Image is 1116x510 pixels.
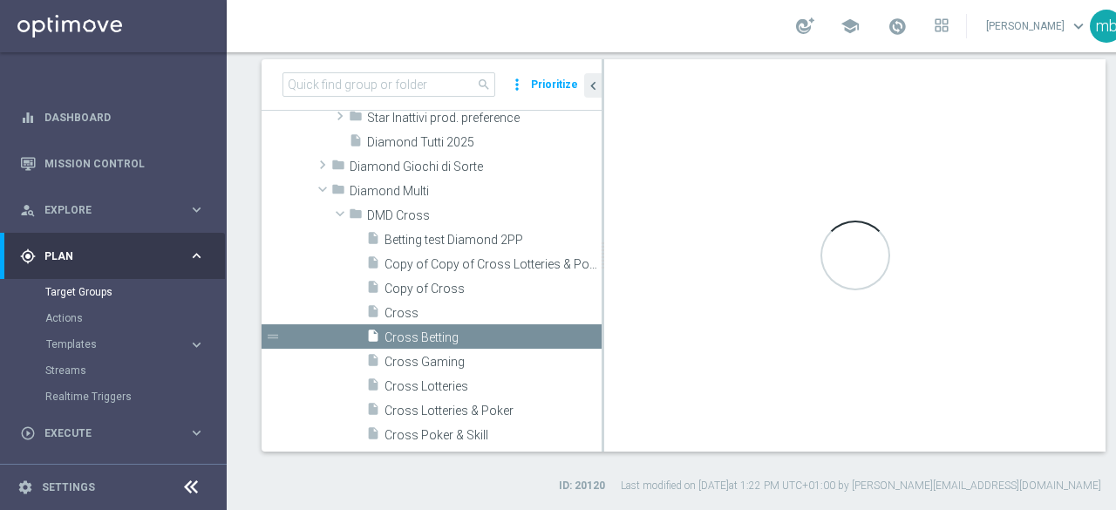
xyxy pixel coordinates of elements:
[20,202,188,218] div: Explore
[20,140,205,187] div: Mission Control
[350,160,602,174] span: Diamond Giochi di Sorte
[20,425,36,441] i: play_circle_outline
[366,280,380,300] i: insert_drive_file
[349,133,363,153] i: insert_drive_file
[367,111,602,126] span: Star Inattivi prod. preference
[188,425,205,441] i: keyboard_arrow_right
[366,329,380,349] i: insert_drive_file
[621,479,1101,493] label: Last modified on [DATE] at 1:22 PM UTC+01:00 by [PERSON_NAME][EMAIL_ADDRESS][DOMAIN_NAME]
[366,304,380,324] i: insert_drive_file
[45,279,225,305] div: Target Groups
[282,72,495,97] input: Quick find group or folder
[384,330,602,345] span: Cross Betting
[44,94,205,140] a: Dashboard
[45,337,206,351] button: Templates keyboard_arrow_right
[20,110,36,126] i: equalizer
[188,337,205,353] i: keyboard_arrow_right
[350,184,602,199] span: Diamond Multi
[384,428,602,443] span: Cross Poker &amp; Skill
[19,249,206,263] button: gps_fixed Plan keyboard_arrow_right
[19,111,206,125] button: equalizer Dashboard
[384,257,602,272] span: Copy of Copy of Cross Lotteries &amp; Poker
[366,426,380,446] i: insert_drive_file
[20,202,36,218] i: person_search
[528,73,581,97] button: Prioritize
[367,208,602,223] span: DMD Cross
[366,255,380,275] i: insert_drive_file
[384,379,602,394] span: Cross Lotteries
[44,428,188,439] span: Execute
[17,479,33,495] i: settings
[42,482,95,493] a: Settings
[45,311,181,325] a: Actions
[984,13,1090,39] a: [PERSON_NAME]keyboard_arrow_down
[367,135,602,150] span: Diamond Tutti 2025
[44,140,205,187] a: Mission Control
[366,402,380,422] i: insert_drive_file
[366,353,380,373] i: insert_drive_file
[331,158,345,178] i: folder
[477,78,491,92] span: search
[188,248,205,264] i: keyboard_arrow_right
[46,339,188,350] div: Templates
[45,357,225,384] div: Streams
[331,182,345,202] i: folder
[45,384,225,410] div: Realtime Triggers
[45,331,225,357] div: Templates
[349,207,363,227] i: folder
[384,282,602,296] span: Copy of Cross
[188,201,205,218] i: keyboard_arrow_right
[45,305,225,331] div: Actions
[559,479,605,493] label: ID: 20120
[45,285,181,299] a: Target Groups
[20,425,188,441] div: Execute
[1069,17,1088,36] span: keyboard_arrow_down
[20,248,188,264] div: Plan
[46,339,171,350] span: Templates
[366,377,380,398] i: insert_drive_file
[44,251,188,262] span: Plan
[45,390,181,404] a: Realtime Triggers
[20,94,205,140] div: Dashboard
[19,426,206,440] button: play_circle_outline Execute keyboard_arrow_right
[45,364,181,377] a: Streams
[19,157,206,171] button: Mission Control
[20,248,36,264] i: gps_fixed
[19,203,206,217] button: person_search Explore keyboard_arrow_right
[384,306,602,321] span: Cross
[840,17,860,36] span: school
[584,73,602,98] button: chevron_left
[585,78,602,94] i: chevron_left
[366,231,380,251] i: insert_drive_file
[508,72,526,97] i: more_vert
[384,355,602,370] span: Cross Gaming
[384,233,602,248] span: Betting test Diamond 2PP
[349,109,363,129] i: folder
[384,404,602,418] span: Cross Lotteries &amp; Poker
[44,205,188,215] span: Explore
